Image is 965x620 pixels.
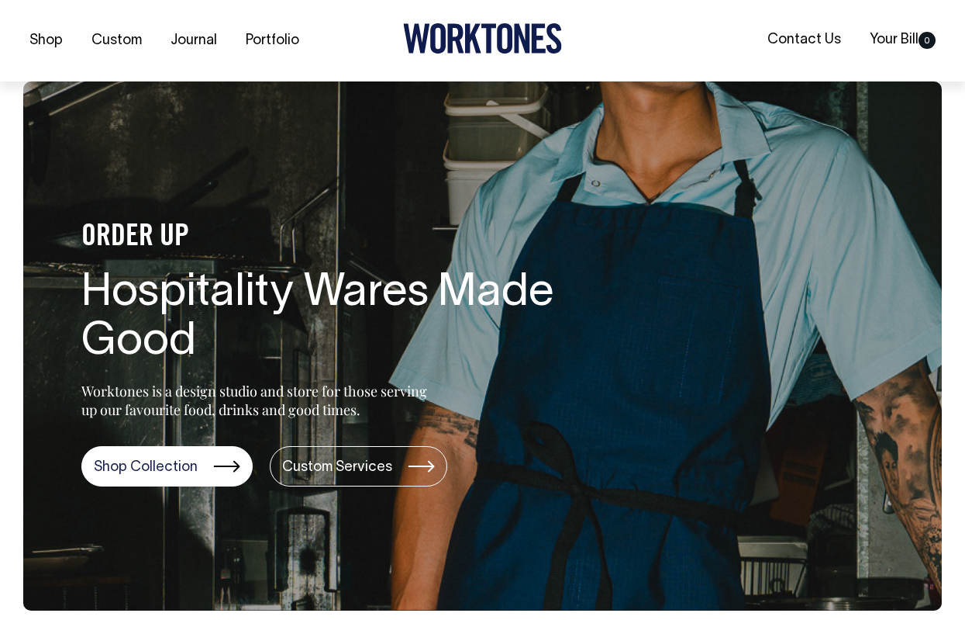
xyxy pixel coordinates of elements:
a: Shop Collection [81,446,253,487]
a: Contact Us [761,27,847,53]
a: Shop [23,28,69,54]
h1: Hospitality Wares Made Good [81,269,577,369]
a: Portfolio [240,28,305,54]
a: Custom Services [270,446,447,487]
a: Custom [85,28,148,54]
a: Your Bill0 [863,27,942,53]
span: 0 [918,32,936,49]
p: Worktones is a design studio and store for those serving up our favourite food, drinks and good t... [81,382,434,419]
a: Journal [164,28,223,54]
h4: ORDER UP [81,221,577,254]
